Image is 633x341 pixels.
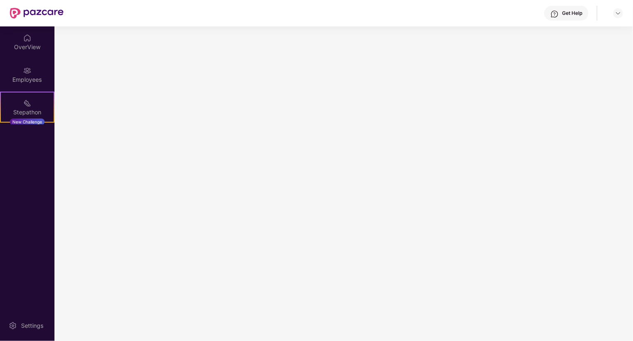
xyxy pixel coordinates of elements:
[23,99,31,107] img: svg+xml;base64,PHN2ZyB4bWxucz0iaHR0cDovL3d3dy53My5vcmcvMjAwMC9zdmciIHdpZHRoPSIyMSIgaGVpZ2h0PSIyMC...
[23,66,31,75] img: svg+xml;base64,PHN2ZyBpZD0iRW1wbG95ZWVzIiB4bWxucz0iaHR0cDovL3d3dy53My5vcmcvMjAwMC9zdmciIHdpZHRoPS...
[1,108,54,116] div: Stepathon
[550,10,559,18] img: svg+xml;base64,PHN2ZyBpZD0iSGVscC0zMngzMiIgeG1sbnM9Imh0dHA6Ly93d3cudzMub3JnLzIwMDAvc3ZnIiB3aWR0aD...
[23,34,31,42] img: svg+xml;base64,PHN2ZyBpZD0iSG9tZSIgeG1sbnM9Imh0dHA6Ly93d3cudzMub3JnLzIwMDAvc3ZnIiB3aWR0aD0iMjAiIG...
[562,10,582,17] div: Get Help
[19,322,46,330] div: Settings
[10,118,45,125] div: New Challenge
[615,10,621,17] img: svg+xml;base64,PHN2ZyBpZD0iRHJvcGRvd24tMzJ4MzIiIHhtbG5zPSJodHRwOi8vd3d3LnczLm9yZy8yMDAwL3N2ZyIgd2...
[10,8,64,19] img: New Pazcare Logo
[9,322,17,330] img: svg+xml;base64,PHN2ZyBpZD0iU2V0dGluZy0yMHgyMCIgeG1sbnM9Imh0dHA6Ly93d3cudzMub3JnLzIwMDAvc3ZnIiB3aW...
